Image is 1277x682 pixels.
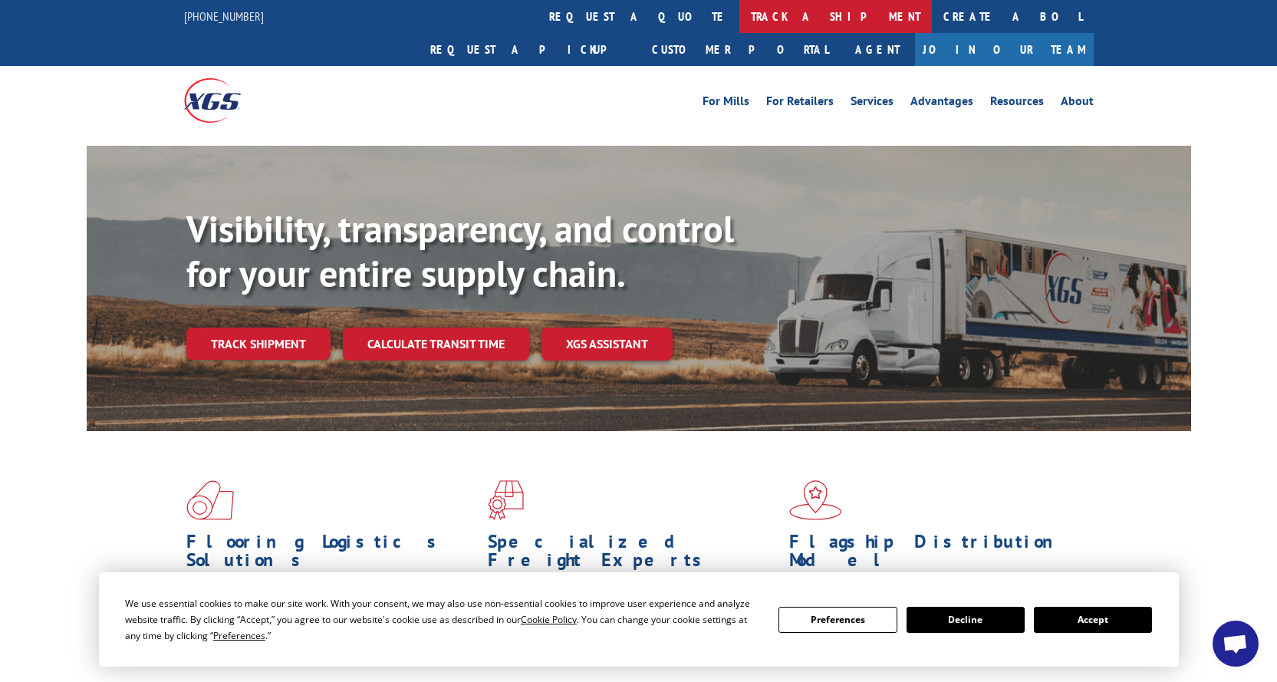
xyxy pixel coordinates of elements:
[186,480,234,520] img: xgs-icon-total-supply-chain-intelligence-red
[910,95,973,112] a: Advantages
[343,328,529,361] a: Calculate transit time
[541,328,673,361] a: XGS ASSISTANT
[907,607,1025,633] button: Decline
[640,33,840,66] a: Customer Portal
[766,95,834,112] a: For Retailers
[488,480,524,520] img: xgs-icon-focused-on-flooring-red
[703,95,749,112] a: For Mills
[186,205,734,297] b: Visibility, transparency, and control for your entire supply chain.
[99,572,1179,667] div: Cookie Consent Prompt
[488,532,778,577] h1: Specialized Freight Experts
[186,532,476,577] h1: Flooring Logistics Solutions
[213,629,265,642] span: Preferences
[419,33,640,66] a: Request a pickup
[125,595,760,644] div: We use essential cookies to make our site work. With your consent, we may also use non-essential ...
[1034,607,1152,633] button: Accept
[186,328,331,360] a: Track shipment
[915,33,1094,66] a: Join Our Team
[1213,621,1259,667] a: Open chat
[990,95,1044,112] a: Resources
[789,532,1079,577] h1: Flagship Distribution Model
[840,33,915,66] a: Agent
[778,607,897,633] button: Preferences
[521,613,577,626] span: Cookie Policy
[184,8,264,24] a: [PHONE_NUMBER]
[789,480,842,520] img: xgs-icon-flagship-distribution-model-red
[1061,95,1094,112] a: About
[851,95,894,112] a: Services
